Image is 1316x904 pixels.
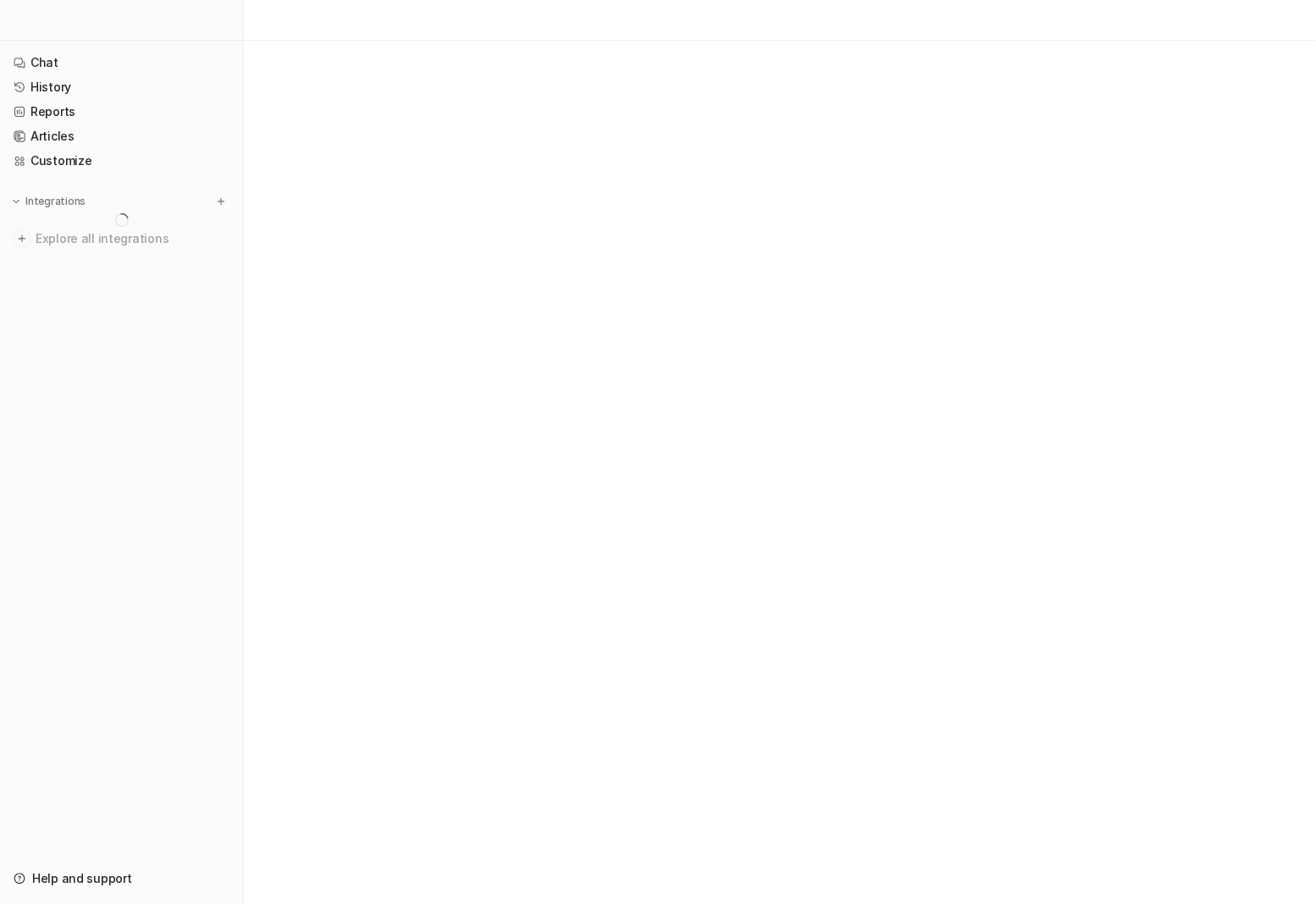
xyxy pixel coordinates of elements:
p: Integrations [25,195,86,208]
a: History [7,75,236,99]
button: Integrations [7,193,91,210]
a: Articles [7,124,236,148]
a: Reports [7,100,236,124]
a: Explore all integrations [7,227,236,251]
a: Customize [7,149,236,173]
span: Explore all integrations [36,225,229,252]
a: Chat [7,51,236,74]
img: expand menu [10,196,22,207]
a: Help and support [7,867,236,890]
img: explore all integrations [14,230,30,247]
img: menu_add.svg [215,196,227,207]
